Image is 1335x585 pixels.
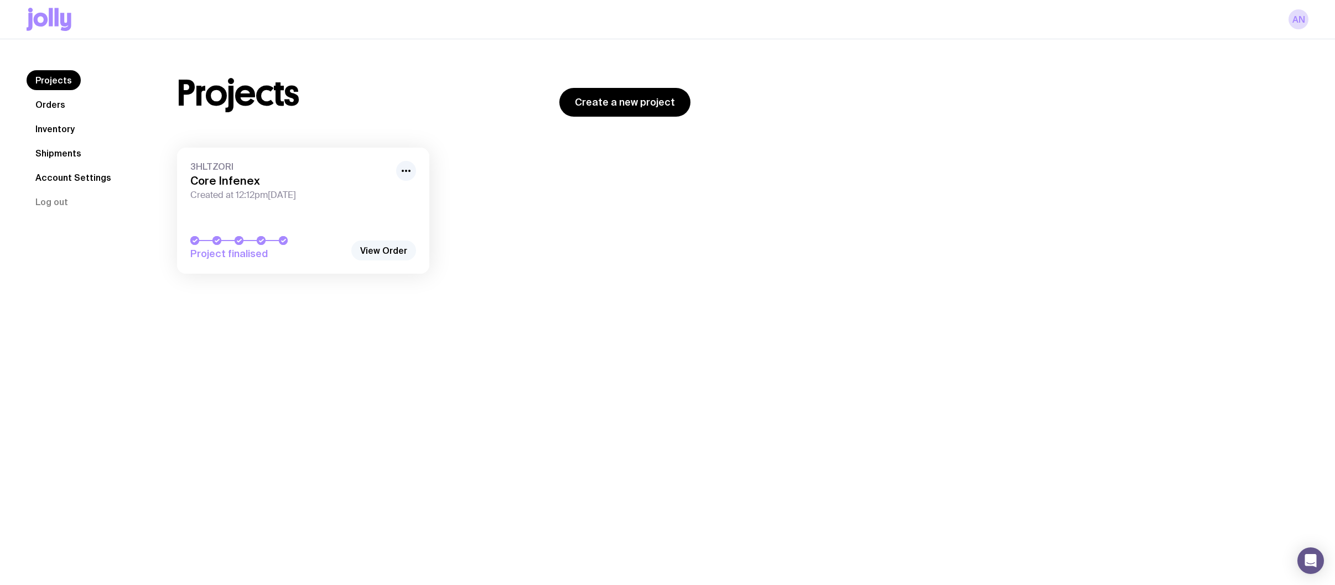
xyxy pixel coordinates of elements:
a: Account Settings [27,168,120,187]
span: 3HLTZORI [190,161,389,172]
a: Orders [27,95,74,114]
h3: Core Infenex [190,174,389,187]
span: Created at 12:12pm[DATE] [190,190,389,201]
a: Shipments [27,143,90,163]
button: Log out [27,192,77,212]
a: Create a new project [559,88,690,117]
span: Project finalised [190,247,345,260]
a: Projects [27,70,81,90]
a: 3HLTZORICore InfenexCreated at 12:12pm[DATE]Project finalised [177,148,429,274]
a: AN [1289,9,1308,29]
a: View Order [351,241,416,260]
a: Inventory [27,119,84,139]
div: Open Intercom Messenger [1297,547,1324,574]
h1: Projects [177,76,299,111]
